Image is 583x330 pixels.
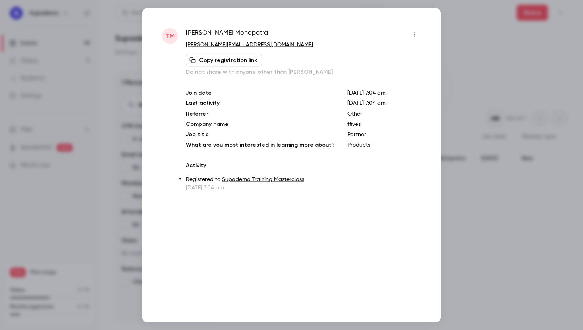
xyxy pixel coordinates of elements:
p: Other [347,110,421,118]
p: [DATE] 7:04 am [186,183,421,191]
span: TM [166,31,175,41]
p: tfives [347,120,421,128]
p: Last activity [186,99,335,107]
a: [PERSON_NAME][EMAIL_ADDRESS][DOMAIN_NAME] [186,42,313,47]
span: [DATE] 7:04 am [347,100,386,106]
p: Join date [186,89,335,96]
p: Products [347,141,421,149]
p: Registered to [186,175,421,183]
a: Supademo Training Masterclass [222,176,304,182]
p: Partner [347,130,421,138]
p: Do not share with anyone other than [PERSON_NAME] [186,68,421,76]
p: [DATE] 7:04 am [347,89,421,96]
p: Activity [186,161,421,169]
p: What are you most interested in learning more about? [186,141,335,149]
p: Referrer [186,110,335,118]
button: Copy registration link [186,54,262,66]
span: [PERSON_NAME] Mohapatra [186,28,268,41]
p: Company name [186,120,335,128]
p: Job title [186,130,335,138]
